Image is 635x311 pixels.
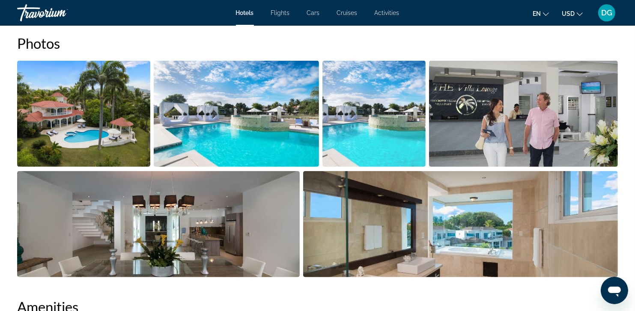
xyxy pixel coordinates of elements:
span: DG [601,9,612,17]
button: Change language [533,7,549,20]
span: USD [562,10,575,17]
a: Flights [271,9,290,16]
a: Hotels [236,9,254,16]
button: Open full-screen image slider [322,60,426,167]
h2: Photos [17,35,618,52]
button: Open full-screen image slider [17,60,150,167]
iframe: Button to launch messaging window [601,277,628,304]
button: Open full-screen image slider [17,171,300,278]
button: Open full-screen image slider [303,171,618,278]
button: User Menu [596,4,618,22]
a: Travorium [17,2,103,24]
button: Open full-screen image slider [154,60,319,167]
button: Open full-screen image slider [429,60,618,167]
button: Change currency [562,7,583,20]
a: Activities [375,9,399,16]
a: Cars [307,9,320,16]
a: Cruises [337,9,358,16]
span: en [533,10,541,17]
